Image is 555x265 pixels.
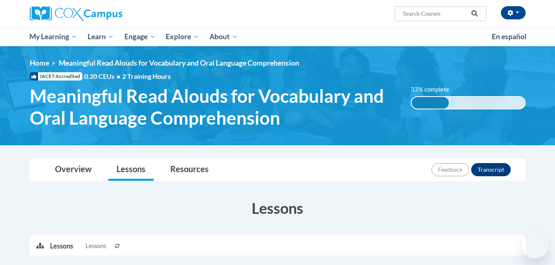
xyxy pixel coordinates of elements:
[522,232,548,258] iframe: Button to launch messaging window
[471,163,511,176] button: Transcript
[402,9,468,19] input: Search Courses
[30,198,526,218] h3: Lessons
[30,6,187,21] a: Cox Campus
[492,32,526,41] span: En español
[30,59,49,67] a: Home
[431,163,469,176] button: Feedback
[210,32,238,42] span: About
[30,6,122,21] img: Cox Campus
[84,72,122,81] span: 0.20 CEUs
[204,27,243,46] a: About
[24,27,83,46] a: My Learning
[30,72,82,80] span: IACET Accredited
[411,85,458,94] label: 33% complete
[117,72,120,80] span: •
[486,28,532,45] a: En español
[119,27,161,46] a: Engage
[88,32,114,42] span: Learn
[108,159,154,181] a: Lessons
[468,9,481,19] button: Search
[501,6,526,19] button: Account Settings
[160,27,204,46] a: Explore
[412,97,449,109] div: 33% complete
[162,159,217,181] a: Resources
[47,159,100,181] a: Overview
[29,32,77,42] span: My Learning
[82,27,119,46] a: Learn
[122,72,171,80] span: 2 Training Hours
[59,59,299,67] span: Meaningful Read Alouds for Vocabulary and Oral Language Comprehension
[86,241,106,251] span: Lessons
[30,85,399,129] span: Meaningful Read Alouds for Vocabulary and Oral Language Comprehension
[50,241,73,251] p: Lessons
[166,32,199,42] span: Explore
[17,27,538,46] div: Main menu
[124,32,155,42] span: Engage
